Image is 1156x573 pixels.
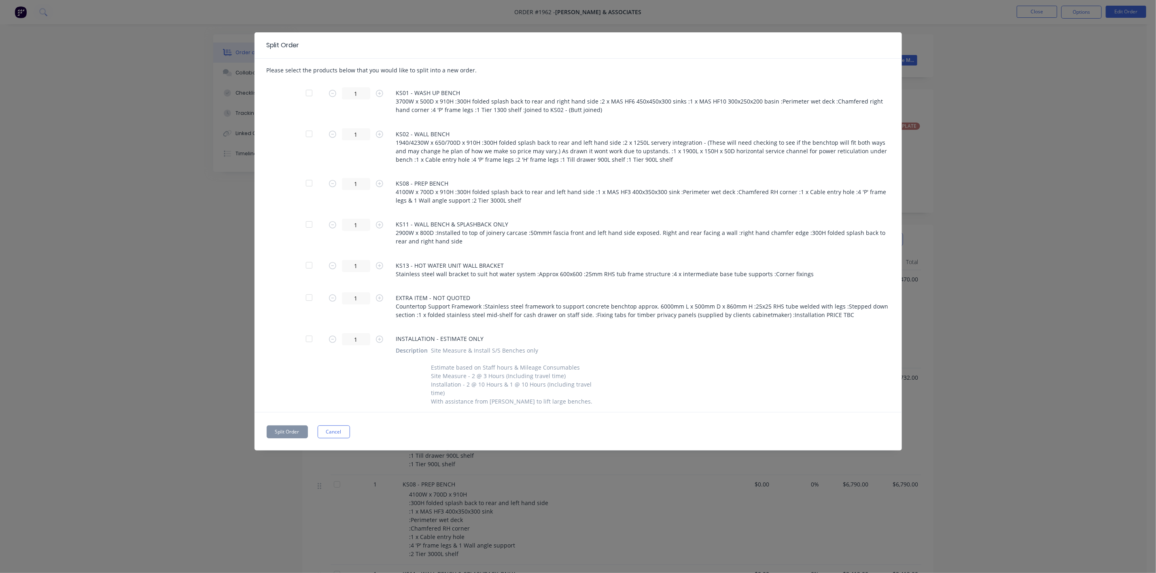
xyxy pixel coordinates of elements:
[318,425,350,438] button: Cancel
[267,425,308,438] button: Split Order
[396,130,450,138] span: KS02 - WALL BENCH
[396,97,890,114] p: 3700W x 500D x 910H :300H folded splash back to rear and right hand side :2 x MAS HF6 450x450x300...
[396,346,428,406] div: Description
[396,270,814,278] p: Stainless steel wall bracket to suit hot water system :Approx 600x600 :25mm RHS tub frame structu...
[396,179,449,188] span: KS08 - PREP BENCH
[267,66,890,74] p: Please select the products below that you would like to split into a new order.
[396,228,890,245] p: 2900W x 800D :Installed to top of joinery carcase :50mmH fascia front and left hand side exposed....
[267,40,299,50] div: Split Order
[396,138,890,164] p: 1940/4230W x 650/700D x 910H :300H folded splash back to rear and left hand side :2 x 1250L serve...
[396,334,484,343] span: INSTALLATION - ESTIMATE ONLY
[396,302,890,319] p: Countertop Support Framework :Stainless steel framework to support concrete benchtop approx. 6000...
[431,346,593,406] div: Site Measure & Install S/S Benches only Estimate based on Staff hours & Mileage Consumables Site ...
[396,220,509,228] span: KS11 - WALL BENCH & SPLASHBACK ONLY
[396,89,460,97] span: KS01 - WASH UP BENCH
[396,188,890,205] p: 4100W x 700D x 910H :300H folded splash back to rear and left hand side :1 x MAS HF3 400x350x300 ...
[396,261,504,270] span: KS13 - HOT WATER UNIT WALL BRACKET
[396,294,471,302] span: EXTRA ITEM - NOT QUOTED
